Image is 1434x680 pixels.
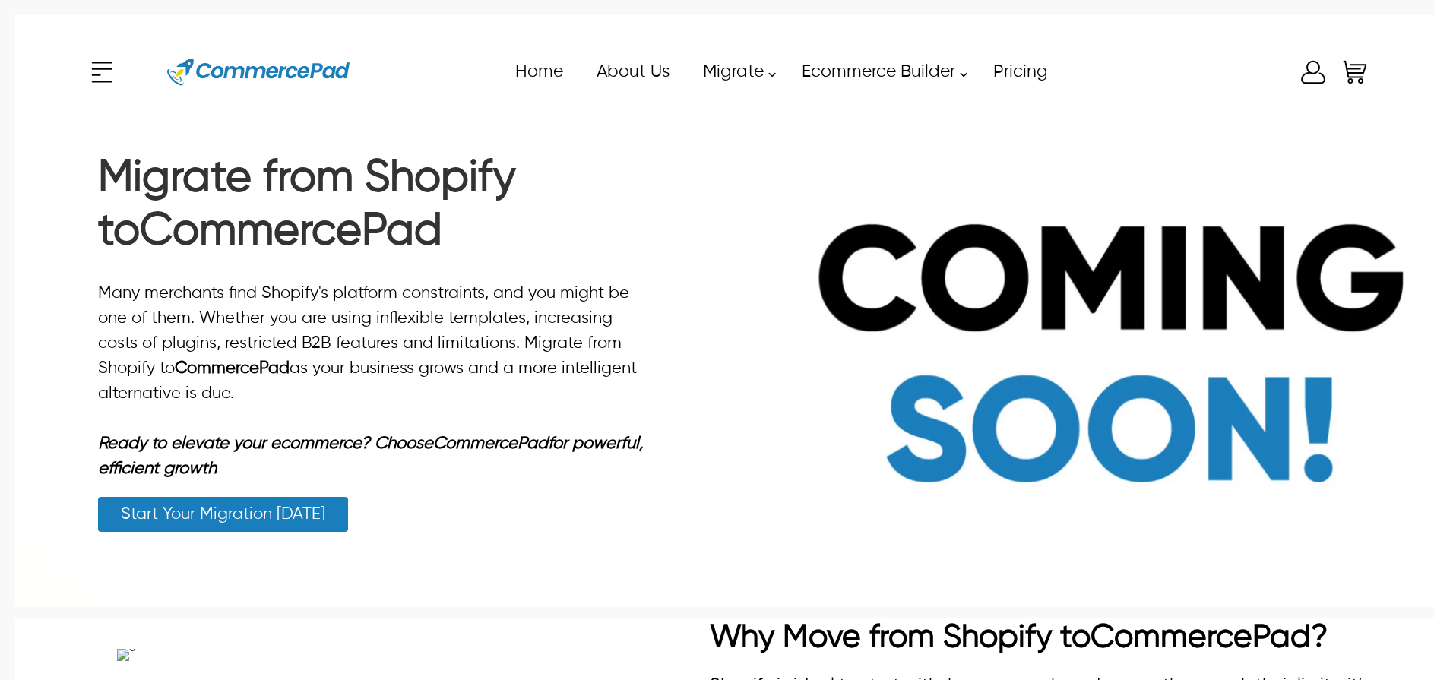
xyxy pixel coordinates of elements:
a: Pricing [976,55,1064,89]
a: Website Logo for Commerce Pad [155,38,362,106]
strong: Why Move from Shopify to [710,621,1091,653]
a: About Us [579,55,685,89]
a: Home [498,55,579,89]
a: CommercePad [175,360,290,377]
img: a [117,649,135,661]
a: Start Your Migration [DATE] [98,497,348,532]
strong: Migrate from Shopify to [98,157,516,254]
a: a [117,649,649,661]
a: Ecommerce Builder [784,55,976,89]
a: Migrate [685,55,784,89]
strong: CommercePad [1091,621,1311,653]
p: Many merchants find Shopify's platform constraints, and you might be one of them. Whether you are... [98,281,645,406]
a: CommercePad [433,435,548,452]
img: Website Logo for Commerce Pad [167,38,350,106]
strong: CommercePad [140,210,442,254]
strong: ? [1311,621,1328,653]
a: Shopping Cart [1340,57,1370,87]
span: Ready to elevate your ecommerce? Choose for powerful, efficient growth [98,435,643,477]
